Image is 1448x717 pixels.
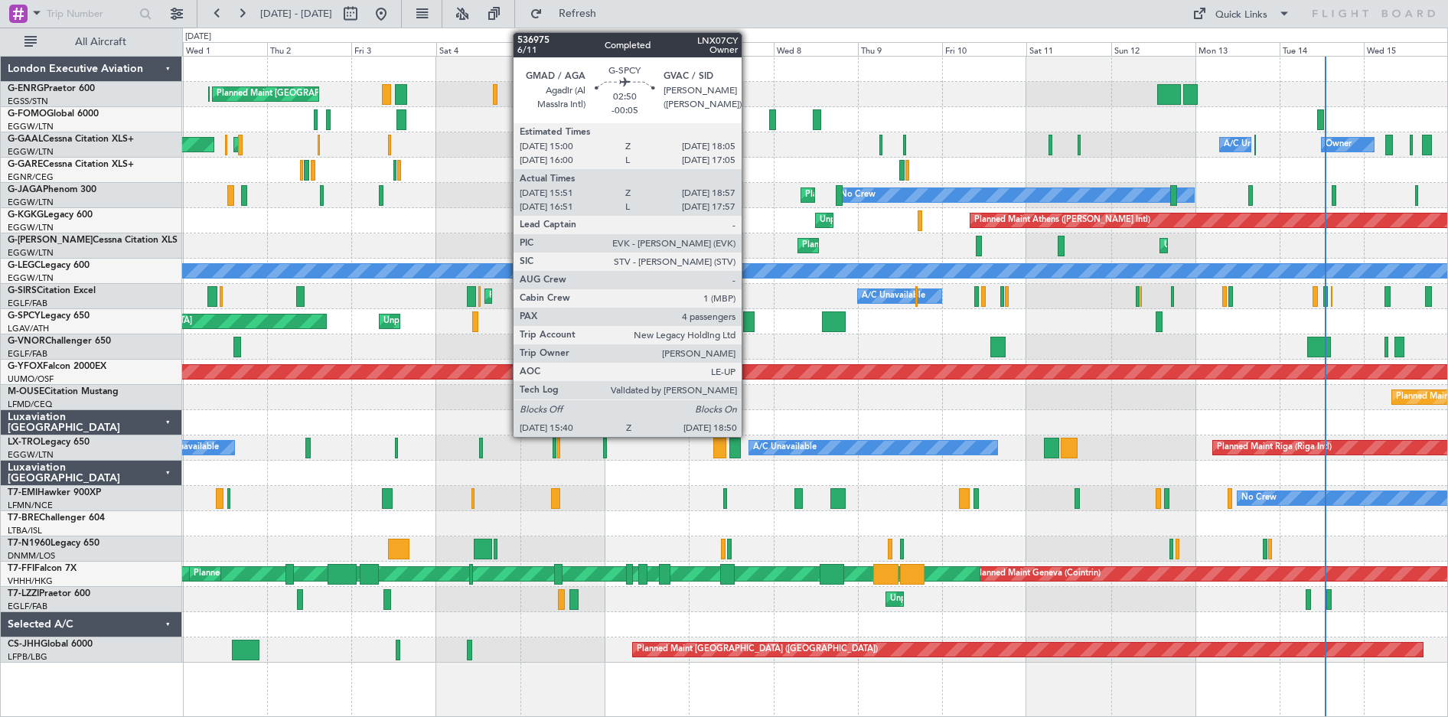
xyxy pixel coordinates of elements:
div: Sat 11 [1026,42,1110,56]
span: CS-JHH [8,640,41,649]
div: Sat 4 [436,42,520,56]
span: T7-BRE [8,513,39,523]
span: All Aircraft [40,37,161,47]
span: [DATE] - [DATE] [260,7,332,21]
div: Planned Maint [GEOGRAPHIC_DATA] ([GEOGRAPHIC_DATA]) [802,234,1043,257]
div: Mon 13 [1195,42,1280,56]
a: UUMO/OSF [8,373,54,385]
a: G-[PERSON_NAME]Cessna Citation XLS [8,236,178,245]
a: LGAV/ATH [8,323,49,334]
a: G-JAGAPhenom 300 [8,185,96,194]
div: [DATE] [185,31,211,44]
div: A/C Unavailable [862,285,925,308]
a: EGGW/LTN [8,197,54,208]
a: T7-FFIFalcon 7X [8,564,77,573]
span: T7-EMI [8,488,38,497]
a: LFMD/CEQ [8,399,52,410]
div: Unplanned Maint [GEOGRAPHIC_DATA] ([GEOGRAPHIC_DATA]) [1164,234,1416,257]
span: T7-N1960 [8,539,51,548]
a: T7-EMIHawker 900XP [8,488,101,497]
a: G-ENRGPraetor 600 [8,84,95,93]
span: T7-FFI [8,564,34,573]
span: G-SPCY [8,311,41,321]
a: LFPB/LBG [8,651,47,663]
span: G-LEGC [8,261,41,270]
div: Mon 6 [605,42,689,56]
div: Unplanned Maint [GEOGRAPHIC_DATA] ([GEOGRAPHIC_DATA]) [890,588,1142,611]
a: G-LEGCLegacy 600 [8,261,90,270]
span: Refresh [546,8,610,19]
span: LX-TRO [8,438,41,447]
span: G-KGKG [8,210,44,220]
a: G-YFOXFalcon 2000EX [8,362,106,371]
span: G-[PERSON_NAME] [8,236,93,245]
a: LX-TROLegacy 650 [8,438,90,447]
div: Owner [1326,133,1352,156]
span: G-VNOR [8,337,45,346]
a: EGLF/FAB [8,348,47,360]
div: Planned Maint [GEOGRAPHIC_DATA] ([GEOGRAPHIC_DATA]) [805,184,1046,207]
div: Wed 15 [1364,42,1448,56]
a: G-KGKGLegacy 600 [8,210,93,220]
a: EGGW/LTN [8,146,54,158]
div: Planned Maint [GEOGRAPHIC_DATA] ([GEOGRAPHIC_DATA]) [194,562,435,585]
div: Fri 3 [351,42,435,56]
a: DNMM/LOS [8,550,55,562]
a: LTBA/ISL [8,525,42,536]
div: Planned Maint [GEOGRAPHIC_DATA] ([GEOGRAPHIC_DATA]) [217,83,458,106]
div: A/C Unavailable [753,436,817,459]
a: M-OUSECitation Mustang [8,387,119,396]
a: EGGW/LTN [8,449,54,461]
div: Wed 8 [774,42,858,56]
div: Planned Maint Geneva (Cointrin) [974,562,1101,585]
span: G-FOMO [8,109,47,119]
div: Planned Maint Riga (Riga Intl) [1217,436,1332,459]
button: Refresh [523,2,615,26]
div: Tue 14 [1280,42,1364,56]
div: Quick Links [1215,8,1267,23]
span: G-SIRS [8,286,37,295]
a: EGGW/LTN [8,247,54,259]
div: No Crew [1241,487,1277,510]
div: Thu 9 [858,42,942,56]
a: G-GAALCessna Citation XLS+ [8,135,134,144]
button: Quick Links [1185,2,1298,26]
a: LFMN/NCE [8,500,53,511]
span: T7-LZZI [8,589,39,598]
a: EGSS/STN [8,96,48,107]
a: G-SPCYLegacy 650 [8,311,90,321]
div: A/C Unavailable [155,436,219,459]
a: EGGW/LTN [8,222,54,233]
div: Sun 5 [520,42,605,56]
div: Planned Maint [GEOGRAPHIC_DATA] ([GEOGRAPHIC_DATA]) [637,638,878,661]
span: G-JAGA [8,185,43,194]
button: All Aircraft [17,30,166,54]
span: G-GAAL [8,135,43,144]
a: EGLF/FAB [8,601,47,612]
a: T7-N1960Legacy 650 [8,539,99,548]
span: G-GARE [8,160,43,169]
div: Thu 2 [267,42,351,56]
a: EGLF/FAB [8,298,47,309]
div: No Crew [840,184,876,207]
div: Unplanned Maint [GEOGRAPHIC_DATA] (Ataturk) [820,209,1013,232]
a: G-GARECessna Citation XLS+ [8,160,134,169]
div: Wed 1 [183,42,267,56]
span: M-OUSE [8,387,44,396]
a: T7-BREChallenger 604 [8,513,105,523]
a: VHHH/HKG [8,575,53,587]
span: G-ENRG [8,84,44,93]
div: Unplanned Maint [GEOGRAPHIC_DATA] [383,310,540,333]
a: T7-LZZIPraetor 600 [8,589,90,598]
div: Fri 10 [942,42,1026,56]
a: EGGW/LTN [8,272,54,284]
a: EGNR/CEG [8,171,54,183]
div: Tue 7 [689,42,773,56]
span: G-YFOX [8,362,43,371]
a: G-VNORChallenger 650 [8,337,111,346]
div: Planned Maint Athens ([PERSON_NAME] Intl) [974,209,1150,232]
div: Planned Maint [GEOGRAPHIC_DATA] ([GEOGRAPHIC_DATA]) [489,285,730,308]
div: A/C Unavailable [1224,133,1287,156]
div: Sun 12 [1111,42,1195,56]
a: G-FOMOGlobal 6000 [8,109,99,119]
